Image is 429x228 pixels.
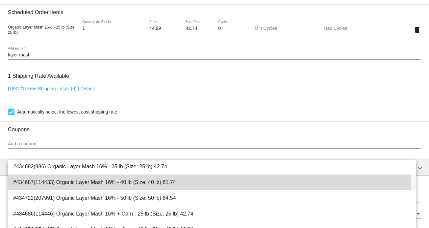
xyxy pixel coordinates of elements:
[8,69,69,83] h3: 1 Shipping Rate Available
[13,190,411,206] span: #434722(207991) Organic Layer Mash 16% - 50 lb (Size: 50 lb) 84.54
[8,121,421,133] h3: Coupons
[8,86,95,91] a: [183121] Free Shipping - usps (0) | Default
[82,26,140,31] input: Quantity (In Stock)
[413,26,421,34] mat-icon: delete
[8,4,421,15] h3: Scheduled Order Items
[13,175,411,190] span: #434687(114433) Organic Layer Mash 16% - 40 lb (Size: 40 lb) 61.74
[218,26,245,31] input: Cycles
[255,26,312,31] input: Min Cycles
[17,108,117,116] span: Automatically select the lowest cost shipping rate
[186,26,209,31] input: Sale Price
[13,206,411,222] span: #434686(114446) Organic Layer Mash 16% + Corn - 25 lb (Size: 25 lb) 42.74
[8,52,421,58] input: Add an item
[8,141,421,147] input: Add a coupon
[8,164,33,170] span: Order total
[149,26,176,31] input: Price
[8,25,76,35] span: Organic Layer Mash 16% - 25 lb (Size: 25 lb)
[323,26,381,31] input: Max Cycles
[13,159,411,175] span: #434682(986) Organic Layer Mash 16% - 25 lb (Size: 25 lb) 42.74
